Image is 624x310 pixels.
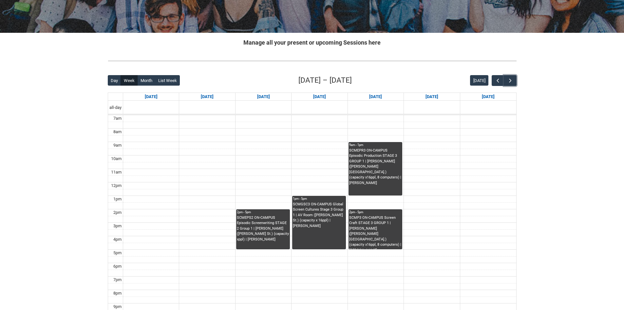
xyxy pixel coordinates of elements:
[112,250,123,256] div: 5pm
[504,75,516,86] button: Next Week
[108,57,517,64] img: REDU_GREY_LINE
[112,236,123,243] div: 4pm
[298,75,352,86] h2: [DATE] – [DATE]
[424,93,440,101] a: Go to September 19, 2025
[112,209,123,216] div: 2pm
[110,169,123,176] div: 11am
[112,129,123,135] div: 8am
[108,38,517,47] h2: Manage all your present or upcoming Sessions here
[112,196,123,202] div: 1pm
[293,202,345,229] div: SCMGSC3 ON-CAMPUS Global Screen Cultures Stage 3 Group 1 | AV Room ([PERSON_NAME] St.) (capacity ...
[112,142,123,149] div: 9am
[108,104,123,111] span: all-day
[112,223,123,229] div: 3pm
[121,75,138,86] button: Week
[256,93,271,101] a: Go to September 16, 2025
[155,75,180,86] button: List Week
[112,303,123,310] div: 9pm
[368,93,383,101] a: Go to September 18, 2025
[112,277,123,283] div: 7pm
[481,93,496,101] a: Go to September 20, 2025
[137,75,155,86] button: Month
[108,75,121,86] button: Day
[112,263,123,270] div: 6pm
[112,290,123,297] div: 8pm
[349,215,402,249] div: SCMP3 ON-CAMPUS Screen Craft STAGE 3 GROUP 1 | [PERSON_NAME] ([PERSON_NAME][GEOGRAPHIC_DATA].) (c...
[237,215,289,242] div: SCMEPS2 ON-CAMPUS Episodic Screenwriting STAGE 2 Group 1 | [PERSON_NAME] ([PERSON_NAME] St.) (cap...
[110,182,123,189] div: 12pm
[312,93,327,101] a: Go to September 17, 2025
[237,210,289,215] div: 2pm - 5pm
[470,75,488,86] button: [DATE]
[349,143,402,147] div: 9am - 1pm
[199,93,215,101] a: Go to September 15, 2025
[349,210,402,215] div: 2pm - 5pm
[143,93,159,101] a: Go to September 14, 2025
[110,155,123,162] div: 10am
[293,196,345,201] div: 1pm - 5pm
[112,115,123,122] div: 7am
[492,75,504,86] button: Previous Week
[349,148,402,186] div: SCMEPR3 ON-CAMPUS Episodic Production STAGE 3 GROUP 1 | [PERSON_NAME] ([PERSON_NAME][GEOGRAPHIC_D...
